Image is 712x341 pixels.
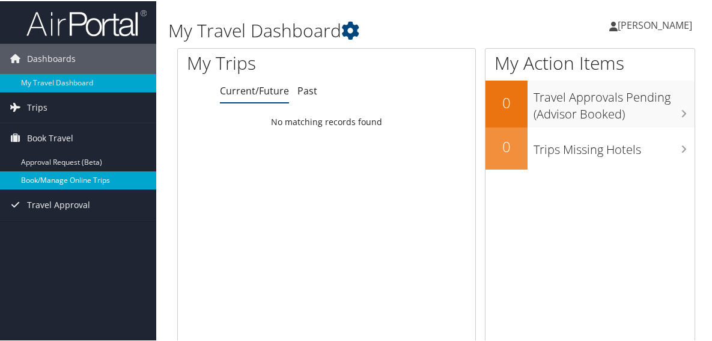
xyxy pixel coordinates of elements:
h3: Travel Approvals Pending (Advisor Booked) [534,82,695,121]
a: 0Trips Missing Hotels [485,126,695,168]
h1: My Action Items [485,49,695,75]
h2: 0 [485,135,528,156]
h3: Trips Missing Hotels [534,134,695,157]
td: No matching records found [178,110,475,132]
a: 0Travel Approvals Pending (Advisor Booked) [485,79,695,126]
h1: My Trips [187,49,342,75]
span: Travel Approval [27,189,90,219]
h1: My Travel Dashboard [168,17,526,42]
a: Past [297,83,317,96]
span: Dashboards [27,43,76,73]
span: Trips [27,91,47,121]
a: [PERSON_NAME] [609,6,704,42]
span: [PERSON_NAME] [618,17,692,31]
img: airportal-logo.png [26,8,147,36]
span: Book Travel [27,122,73,152]
a: Current/Future [220,83,289,96]
h2: 0 [485,91,528,112]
